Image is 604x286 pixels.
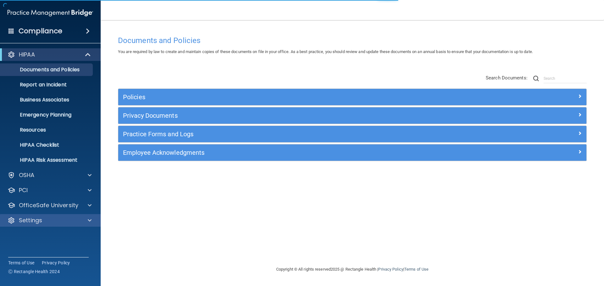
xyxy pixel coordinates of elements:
p: Report an Incident [4,82,90,88]
div: Copyright © All rights reserved 2025 @ Rectangle Health | | [238,259,467,279]
p: Documents and Policies [4,67,90,73]
p: PCI [19,186,28,194]
p: HIPAA Risk Assessment [4,157,90,163]
a: Settings [8,217,92,224]
h5: Policies [123,94,465,100]
p: Resources [4,127,90,133]
a: Practice Forms and Logs [123,129,582,139]
span: You are required by law to create and maintain copies of these documents on file in your office. ... [118,49,533,54]
p: HIPAA Checklist [4,142,90,148]
p: OfficeSafe University [19,202,78,209]
a: Terms of Use [8,260,34,266]
a: OfficeSafe University [8,202,92,209]
img: ic-search.3b580494.png [533,76,539,81]
p: OSHA [19,171,35,179]
h5: Privacy Documents [123,112,465,119]
h5: Practice Forms and Logs [123,131,465,138]
span: Search Documents: [486,75,528,81]
img: PMB logo [8,7,93,19]
a: Privacy Documents [123,111,582,121]
p: Settings [19,217,42,224]
p: HIPAA [19,51,35,58]
p: Business Associates [4,97,90,103]
h4: Documents and Policies [118,36,587,45]
input: Search [544,74,587,83]
a: Privacy Policy [378,267,403,272]
span: Ⓒ Rectangle Health 2024 [8,268,60,275]
a: Policies [123,92,582,102]
h5: Employee Acknowledgments [123,149,465,156]
h4: Compliance [19,27,62,35]
a: Terms of Use [404,267,428,272]
a: Privacy Policy [42,260,70,266]
a: OSHA [8,171,92,179]
a: PCI [8,186,92,194]
a: Employee Acknowledgments [123,148,582,158]
p: Emergency Planning [4,112,90,118]
a: HIPAA [8,51,91,58]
